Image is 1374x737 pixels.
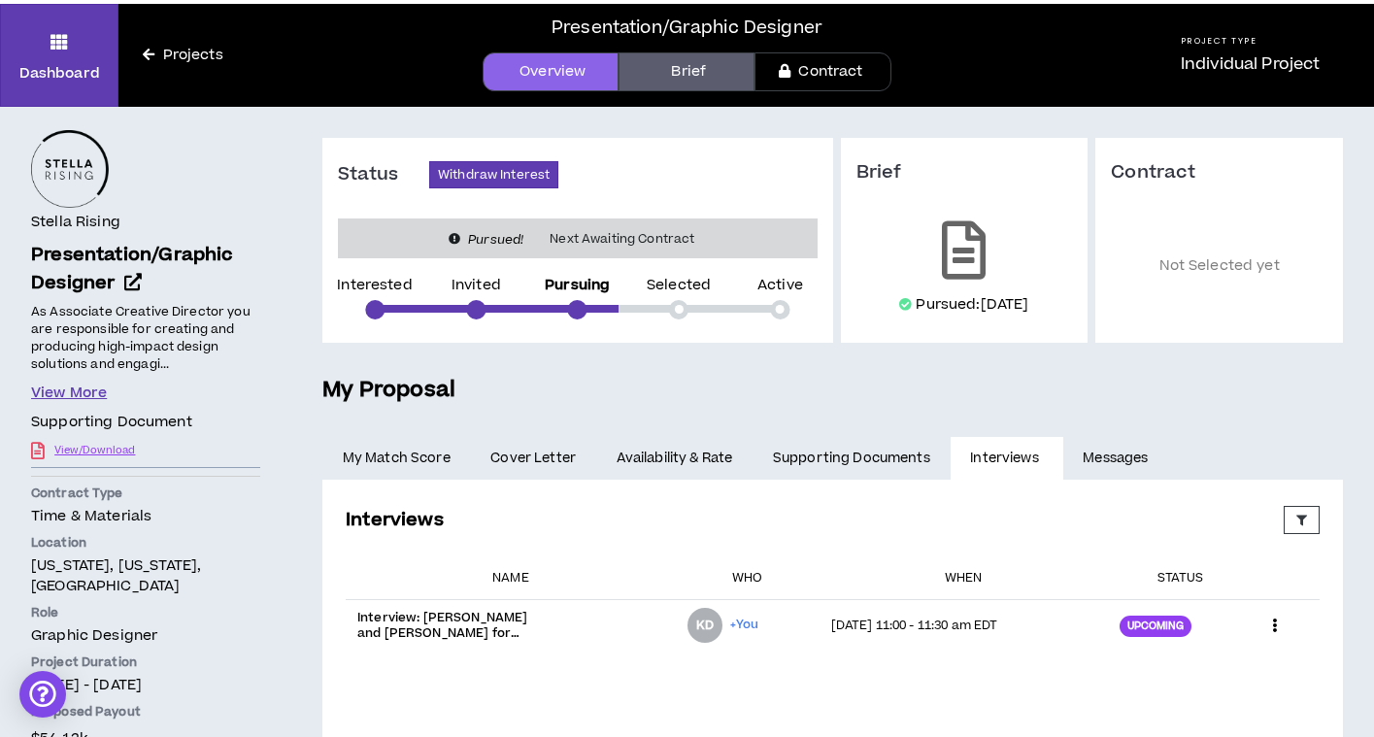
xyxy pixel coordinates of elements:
[429,161,558,188] button: Withdraw Interest
[31,604,260,621] p: Role
[346,557,676,600] th: Name
[357,610,552,641] p: Interview: [PERSON_NAME] and [PERSON_NAME] for Presentation/Graphic Designer
[856,161,1073,184] h3: Brief
[31,412,192,433] p: Supporting Document
[31,212,120,233] h4: Stella Rising
[1181,52,1321,76] p: Individual Project
[31,485,260,502] p: Contract Type
[619,52,754,91] a: Brief
[545,279,610,292] p: Pursuing
[19,63,100,84] p: Dashboard
[322,437,471,480] a: My Match Score
[647,279,711,292] p: Selected
[730,616,758,634] span: +You
[338,163,429,186] h3: Status
[490,448,576,469] span: Cover Letter
[31,242,260,298] a: Presentation/Graphic Designer
[757,279,803,292] p: Active
[322,374,1343,407] h5: My Proposal
[696,620,714,631] div: KD
[346,507,444,533] h3: Interviews
[820,557,1108,600] th: When
[951,437,1063,480] a: Interviews
[1111,161,1327,184] h3: Contract
[552,15,822,41] div: Presentation/Graphic Designer
[337,279,412,292] p: Interested
[54,433,135,467] a: View/Download
[31,675,260,695] p: [DATE] - [DATE]
[31,383,107,404] button: View More
[118,45,247,66] a: Projects
[1181,35,1321,48] h5: Project Type
[916,295,1028,315] p: Pursued: [DATE]
[31,703,260,720] p: Proposed Payout
[31,242,233,296] span: Presentation/Graphic Designer
[31,653,260,671] p: Project Duration
[31,625,157,646] span: Graphic Designer
[831,618,1096,633] p: [DATE] 11:00 - 11:30 am EDT
[1120,616,1192,637] div: Upcoming
[31,555,260,596] p: [US_STATE], [US_STATE], [GEOGRAPHIC_DATA]
[468,231,523,249] i: Pursued!
[31,506,260,526] p: Time & Materials
[31,301,260,374] p: As Associate Creative Director you are responsible for creating and producing high-impact design ...
[676,557,820,600] th: Who
[19,671,66,718] div: Open Intercom Messenger
[1108,557,1254,600] th: Status
[538,229,706,249] span: Next Awaiting Contract
[1111,214,1327,319] p: Not Selected yet
[753,437,950,480] a: Supporting Documents
[1063,437,1173,480] a: Messages
[754,52,890,91] a: Contract
[687,608,722,643] div: Kate D.
[31,534,260,552] p: Location
[596,437,753,480] a: Availability & Rate
[452,279,501,292] p: Invited
[483,52,619,91] a: Overview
